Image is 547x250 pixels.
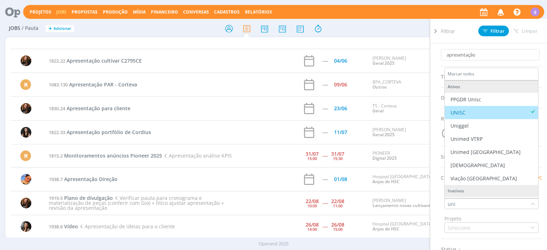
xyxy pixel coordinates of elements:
span: Apresentação análise KPIS [162,152,231,159]
span: Cliente / Projeto [441,173,487,182]
button: Filtrar [478,26,509,36]
span: Adicionar [53,26,71,31]
a: 1938.6Vídeo [49,223,78,230]
span: ----- [322,200,328,206]
div: 15:30 [333,156,343,160]
div: PPGDR Unisc [450,96,481,103]
a: Mídia [133,9,146,15]
a: Conversas [183,9,209,15]
button: S [530,6,540,18]
button: Projetos [27,9,53,15]
div: S [531,7,540,16]
img: I [21,127,31,138]
div: 22/08 [306,199,319,204]
div: 11/07 [334,130,347,135]
span: 1815.2 [49,153,63,159]
a: Anjos do HSC [373,179,400,185]
div: Selecione [448,224,472,232]
div: TS - Corteva [373,103,446,114]
div: Hospital [GEOGRAPHIC_DATA] [373,222,446,232]
a: Relatórios [245,9,272,15]
button: Produção [101,9,130,15]
a: Anjos do HSC [373,226,400,232]
span: Situação dos jobs [441,152,490,161]
span: Plano de divulgação [64,195,113,201]
span: ----- [322,223,328,230]
span: Financeiro [151,9,178,15]
a: 1822.33Apresentação portfólio de Cordius [49,129,151,135]
div: M [20,150,31,161]
div: M [20,79,31,90]
div: PIONEER [373,151,446,161]
a: 1830.24Apresentação para cliente [49,105,130,112]
img: B [21,221,31,232]
div: 31/07 [306,151,319,156]
div: Projeto [444,215,538,222]
span: Jobs [9,25,20,31]
div: Ativos [445,81,538,93]
a: Geral 2025 [373,132,395,138]
div: Unimed VTRP [450,135,483,143]
div: Unimed [GEOGRAPHIC_DATA] [450,148,521,156]
div: 04/06 [334,58,347,63]
span: Apresentação cultivar C2795CE [67,57,142,64]
div: 26/08 [306,222,319,227]
a: Digital 2025 [373,155,397,161]
div: 31/07 [331,151,344,156]
a: Projetos [30,9,51,15]
div: UNISC [450,109,465,116]
span: 1830.24 [49,105,65,112]
div: ----- [322,82,328,87]
span: Propostas [72,9,98,15]
span: Tipo [441,72,458,81]
a: 1919.5Plano de divulgação [49,195,113,201]
button: Propostas [69,9,100,15]
button: Cadastros [212,9,242,15]
span: 1938.6 [49,223,63,230]
span: Limpar [514,28,538,34]
span: 1822.22 [49,58,65,64]
input: Pesquisar [445,199,530,209]
li: Marcar todos [445,68,538,81]
button: Financeiro [149,9,180,15]
img: T [21,103,31,114]
button: Mídia [131,9,148,15]
a: Geral [373,108,384,114]
div: 01/08 [334,177,347,182]
img: L [21,174,31,185]
a: 1822.22Apresentação cultivar C2795CE [49,57,142,64]
div: 09/06 [334,82,347,87]
div: [DEMOGRAPHIC_DATA] [450,161,505,169]
span: Vídeo [64,223,78,230]
div: 11:00 [333,204,343,208]
div: ----- [322,177,328,182]
span: Verificar pauta para cronograma e materialização de peças (conferir com Gio) + titico ajustar apr... [49,195,224,211]
span: Apresentação PAR - Corteva [69,81,137,88]
div: 26/08 [331,222,344,227]
div: 15:00 [333,227,343,231]
a: 1815.2Monitoramentos anúncios Pioneer 2025 [49,152,162,159]
div: Selecione [445,224,472,232]
span: Apresentação de ideias para o cliente [78,223,174,230]
img: T [21,198,31,208]
button: Limpar [509,26,542,36]
div: BPA_CORTEVA [373,80,446,90]
span: / Pauta [22,25,38,31]
div: Uniggel [450,122,469,129]
span: Apresentação portfólio de Cordius [67,129,151,135]
div: Inativos [445,185,538,197]
div: [PERSON_NAME] [373,127,446,138]
span: Apresentação Direção [64,176,118,182]
div: 22/08 [331,199,344,204]
a: Produção [103,9,128,15]
span: Responsável [441,114,477,123]
div: 15:00 [307,156,317,160]
div: Viação [GEOGRAPHIC_DATA] [450,175,517,182]
a: Lançamento novas cultivares [373,202,433,208]
span: Cadastros [214,9,240,15]
span: + [48,25,52,32]
button: Jobs [54,9,69,15]
span: 1083.130 [49,81,68,88]
span: 1822.33 [49,129,65,135]
span: 1919.5 [49,195,63,201]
